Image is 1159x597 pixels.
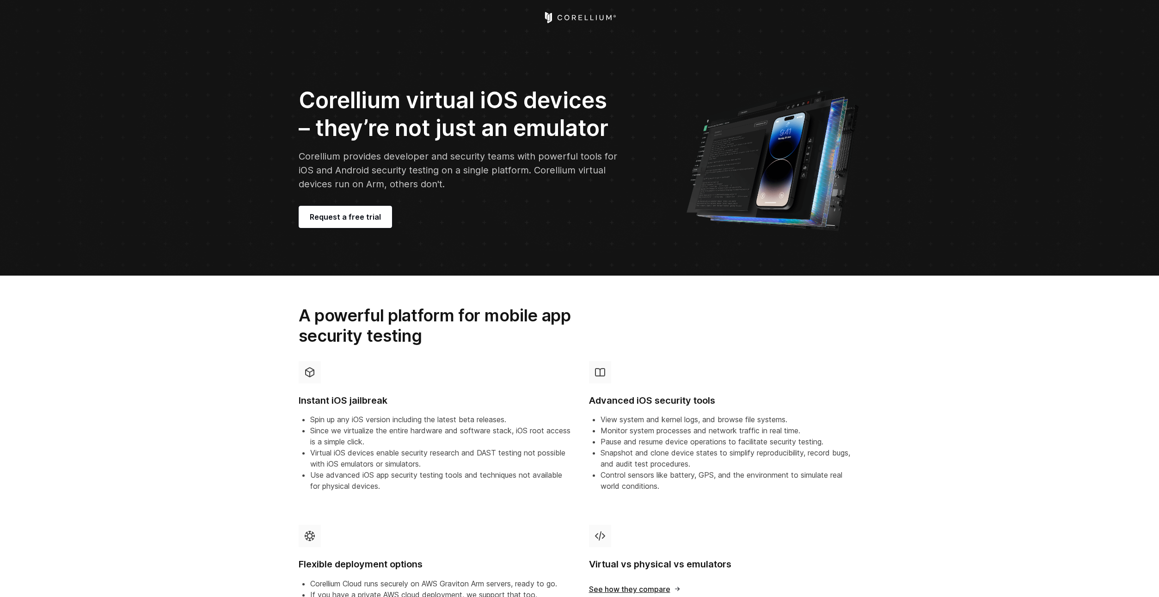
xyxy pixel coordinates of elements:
[601,425,861,436] li: Monitor system processes and network traffic in real time.
[310,425,570,447] li: Since we virtualize the entire hardware and software stack, iOS root access is a simple click.
[601,469,861,492] li: Control sensors like battery, GPS, and the environment to simulate real world conditions.
[310,578,570,589] li: Corellium Cloud runs securely on AWS Graviton Arm servers, ready to go.
[310,211,381,222] span: Request a free trial
[543,12,616,23] a: Corellium Home
[310,414,570,425] li: Spin up any iOS version including the latest beta releases.
[299,558,570,571] h4: Flexible deployment options
[589,585,681,593] span: See how they compare
[299,149,621,191] p: Corellium provides developer and security teams with powerful tools for iOS and Android security ...
[310,469,570,492] li: Use advanced iOS app security testing tools and techniques not available for physical devices.
[299,305,614,346] h2: A powerful platform for mobile app security testing
[310,447,570,469] li: Virtual iOS devices enable security research and DAST testing not possible with iOS emulators or ...
[299,86,621,142] h2: Corellium virtual iOS devices – they’re not just an emulator
[589,558,861,571] h4: Virtual vs physical vs emulators
[299,206,392,228] a: Request a free trial
[686,83,861,231] img: Corellium UI
[589,394,861,407] h4: Advanced iOS security tools
[299,394,570,407] h4: Instant iOS jailbreak
[601,414,861,425] li: View system and kernel logs, and browse file systems.
[601,436,861,447] li: Pause and resume device operations to facilitate security testing.
[601,447,861,469] li: Snapshot and clone device states to simplify reproducibility, record bugs, and audit test procedu...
